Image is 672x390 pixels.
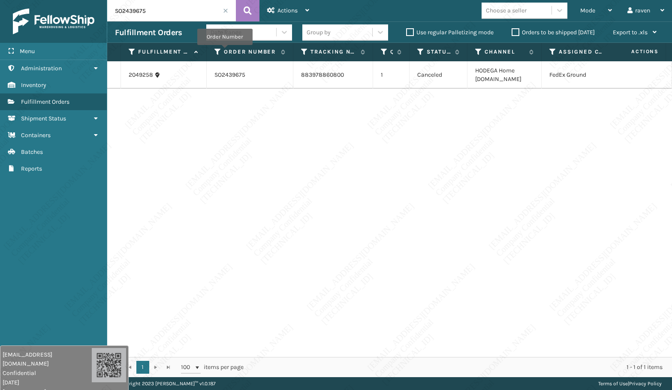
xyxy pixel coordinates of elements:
a: Privacy Policy [629,381,662,387]
p: Copyright 2023 [PERSON_NAME]™ v 1.0.187 [118,377,216,390]
span: Reports [21,165,42,172]
span: 100 [181,363,194,372]
span: Actions [604,45,664,59]
h3: Fulfillment Orders [115,27,182,38]
label: Status [427,48,451,56]
span: Export to .xls [613,29,648,36]
a: Terms of Use [598,381,628,387]
label: Fulfillment Order Id [138,48,190,56]
label: Channel [485,48,525,56]
div: Choose a seller [486,6,527,15]
label: Use regular Palletizing mode [406,29,494,36]
span: [EMAIL_ADDRESS][DOMAIN_NAME] [3,350,92,368]
div: Date Range [211,28,277,37]
label: Assigned Carrier Service [559,48,607,56]
img: logo [13,9,94,34]
span: Batches [21,148,43,156]
a: 2049258 [129,71,153,79]
span: Menu [20,48,35,55]
td: Canceled [410,61,467,89]
div: 1 - 1 of 1 items [256,363,663,372]
div: Group by [307,28,331,37]
label: Quantity [390,48,393,56]
label: Tracking Number [310,48,356,56]
a: 883978860800 [301,71,344,78]
span: Fulfillment Orders [21,98,69,105]
span: items per page [181,361,244,374]
span: Inventory [21,81,46,89]
div: | [598,377,662,390]
td: SO2439675 [207,61,293,89]
span: Containers [21,132,51,139]
label: Order Number [224,48,277,56]
a: 1 [136,361,149,374]
td: FedEx Ground [542,61,624,89]
span: Administration [21,65,62,72]
td: 1 [373,61,410,89]
span: Actions [277,7,298,14]
span: Mode [580,7,595,14]
span: [DATE] [3,378,92,387]
span: Confidential [3,369,92,378]
label: Orders to be shipped [DATE] [512,29,595,36]
td: HODEGA Home [DOMAIN_NAME] [467,61,542,89]
span: Shipment Status [21,115,66,122]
